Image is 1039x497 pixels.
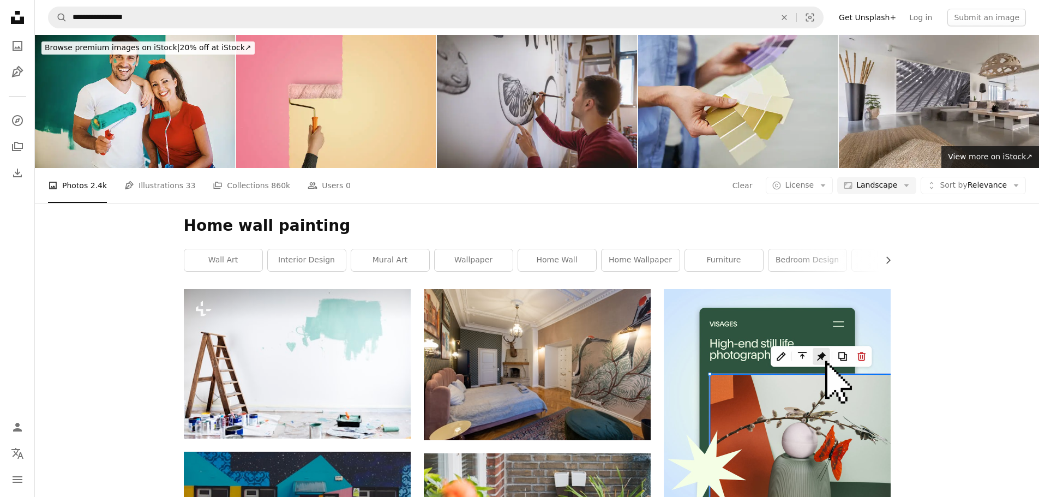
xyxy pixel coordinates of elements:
a: Photos [7,35,28,57]
span: Sort by [940,181,967,189]
img: She's got the right swatch for you! [638,35,838,168]
a: View more on iStock↗ [941,146,1039,168]
button: Sort byRelevance [921,177,1026,194]
a: Log in [903,9,939,26]
a: Log in / Sign up [7,416,28,438]
span: View more on iStock ↗ [948,152,1032,161]
button: Clear [772,7,796,28]
button: License [766,177,833,194]
a: Get Unsplash+ [832,9,903,26]
span: Relevance [940,180,1007,191]
button: Clear [732,177,753,194]
a: indoor [852,249,930,271]
form: Find visuals sitewide [48,7,824,28]
img: Handsome artist painting on the wall [437,35,637,168]
a: Collections 860k [213,168,290,203]
button: Landscape [837,177,916,194]
img: Home DIY Background [236,35,436,168]
div: 20% off at iStock ↗ [41,41,255,55]
button: scroll list to the right [878,249,891,271]
a: wallpaper [435,249,513,271]
img: Couple decorating apartment. [35,35,235,168]
a: furniture [685,249,763,271]
span: Landscape [856,180,897,191]
a: Illustrations 33 [124,168,195,203]
a: Illustrations [7,61,28,83]
a: Explore [7,110,28,131]
a: Collections [7,136,28,158]
a: mural art [351,249,429,271]
a: ***These logos are our own generic designs. They do not infringe on any copyrighted designs. ***N... [184,359,411,369]
button: Visual search [797,7,823,28]
img: Living room with grey mural [839,35,1039,168]
a: Users 0 [308,168,351,203]
a: a bed room with a neatly made bed and a painting on the wall [424,360,651,369]
span: 0 [346,179,351,191]
img: ***These logos are our own generic designs. They do not infringe on any copyrighted designs. ***N... [184,289,411,439]
a: home wall [518,249,596,271]
h1: Home wall painting [184,216,891,236]
span: Browse premium images on iStock | [45,43,179,52]
img: a bed room with a neatly made bed and a painting on the wall [424,289,651,440]
button: Language [7,442,28,464]
a: Browse premium images on iStock|20% off at iStock↗ [35,35,261,61]
a: home wallpaper [602,249,680,271]
a: interior design [268,249,346,271]
button: Search Unsplash [49,7,67,28]
span: License [785,181,814,189]
a: wall art [184,249,262,271]
a: bedroom design [768,249,846,271]
button: Menu [7,469,28,490]
span: 860k [271,179,290,191]
a: Download History [7,162,28,184]
span: 33 [186,179,196,191]
button: Submit an image [947,9,1026,26]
